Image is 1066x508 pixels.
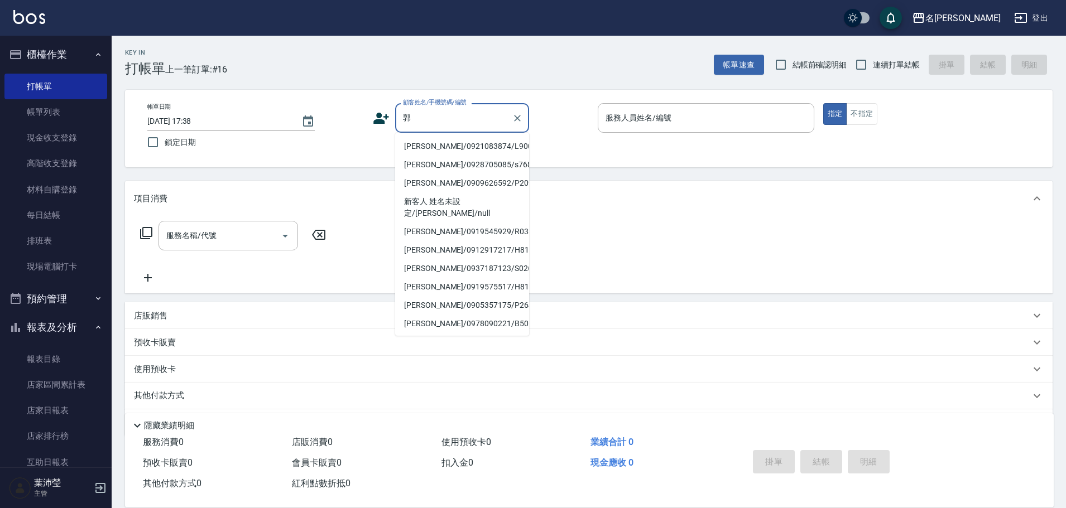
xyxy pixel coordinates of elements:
a: 打帳單 [4,74,107,99]
li: [PERSON_NAME]/0905357175/P2643 [395,296,529,315]
li: [PERSON_NAME]/0912917217/H8115 [395,241,529,259]
button: Clear [510,110,525,126]
p: 預收卡販賣 [134,337,176,349]
button: 帳單速查 [714,55,764,75]
li: [PERSON_NAME]/0937187123/S0261 [395,259,529,278]
li: [PERSON_NAME]/0928705085/s768 [395,156,529,174]
span: 使用預收卡 0 [441,437,491,447]
a: 店家日報表 [4,398,107,423]
button: 不指定 [846,103,877,125]
a: 高階收支登錄 [4,151,107,176]
a: 材料自購登錄 [4,177,107,202]
div: 項目消費 [125,181,1053,216]
button: Open [276,227,294,245]
a: 每日結帳 [4,202,107,228]
li: [PERSON_NAME]/0919575517/H8101 [395,278,529,296]
button: save [880,7,902,29]
span: 服務消費 0 [143,437,184,447]
p: 店販銷售 [134,310,167,322]
span: 上一筆訂單:#16 [165,62,228,76]
span: 其他付款方式 0 [143,478,201,488]
a: 排班表 [4,228,107,254]
li: [PERSON_NAME]/888/H8139 [395,333,529,351]
span: 鎖定日期 [165,137,196,148]
a: 店家排行榜 [4,423,107,449]
button: 預約管理 [4,284,107,313]
span: 預收卡販賣 0 [143,457,193,468]
p: 隱藏業績明細 [144,420,194,432]
li: [PERSON_NAME]/0921083874/L9003 [395,137,529,156]
span: 扣入金 0 [441,457,473,468]
a: 互助日報表 [4,449,107,475]
div: 店販銷售 [125,302,1053,329]
p: 主管 [34,488,91,499]
button: 指定 [823,103,847,125]
span: 業績合計 0 [590,437,633,447]
span: 紅利點數折抵 0 [292,478,350,488]
div: 使用預收卡 [125,356,1053,383]
li: [PERSON_NAME]/0919545929/R033 [395,222,529,241]
button: 登出 [1010,8,1053,28]
p: 使用預收卡 [134,364,176,375]
button: 報表及分析 [4,313,107,342]
p: 項目消費 [134,193,167,205]
button: 名[PERSON_NAME] [907,7,1005,30]
li: 新客人 姓名未設定/[PERSON_NAME]/null [395,192,529,222]
label: 帳單日期 [147,103,171,111]
input: YYYY/MM/DD hh:mm [147,112,290,130]
a: 現金收支登錄 [4,125,107,151]
a: 店家區間累計表 [4,372,107,398]
div: 名[PERSON_NAME] [925,11,1001,25]
div: 其他付款方式 [125,383,1053,409]
a: 帳單列表 [4,99,107,125]
img: Logo [13,10,45,24]
button: 櫃檯作業 [4,40,107,69]
span: 連續打單結帳 [873,59,920,71]
span: 會員卡販賣 0 [292,457,342,468]
li: [PERSON_NAME]/0909626592/P2094 [395,174,529,192]
div: 備註及來源 [125,409,1053,436]
a: 現場電腦打卡 [4,254,107,279]
span: 店販消費 0 [292,437,333,447]
div: 預收卡販賣 [125,329,1053,356]
img: Person [9,477,31,499]
h2: Key In [125,49,165,56]
label: 顧客姓名/手機號碼/編號 [403,98,467,107]
span: 結帳前確認明細 [793,59,847,71]
li: [PERSON_NAME]/0978090221/B50164 [395,315,529,333]
a: 報表目錄 [4,346,107,372]
span: 現金應收 0 [590,457,633,468]
h3: 打帳單 [125,61,165,76]
button: Choose date, selected date is 2025-08-17 [295,108,321,135]
h5: 葉沛瑩 [34,477,91,488]
p: 其他付款方式 [134,390,190,402]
